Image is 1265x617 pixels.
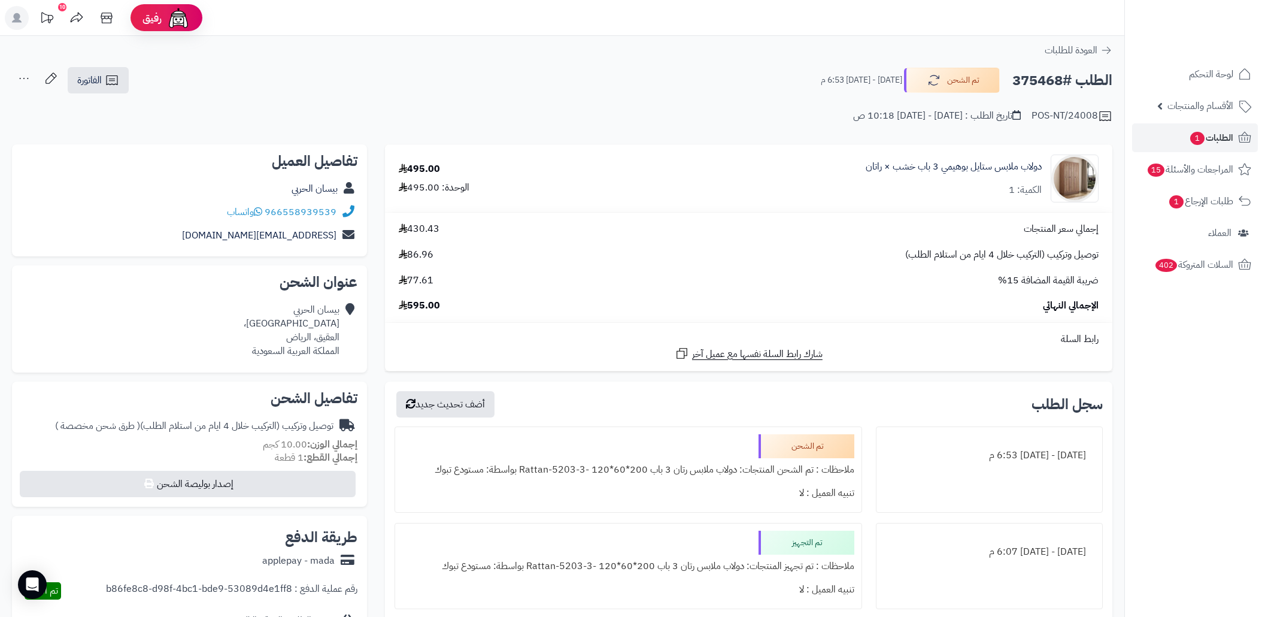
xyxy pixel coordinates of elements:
div: 10 [58,3,66,11]
a: واتساب [227,205,262,219]
span: رفيق [142,11,162,25]
div: تنبيه العميل : لا [402,578,854,601]
span: توصيل وتركيب (التركيب خلال 4 ايام من استلام الطلب) [905,248,1099,262]
div: 495.00 [399,162,440,176]
div: رقم عملية الدفع : b86fe8c8-d98f-4bc1-bde9-53089d4e1ff8 [106,582,357,600]
h2: الطلب #375468 [1012,68,1112,93]
a: السلات المتروكة402 [1132,250,1258,279]
span: ضريبة القيمة المضافة 15% [998,274,1099,288]
div: POS-NT/24008 [1032,109,1112,123]
span: 595.00 [399,299,440,313]
span: 1 [1169,195,1184,208]
button: تم الشحن [904,68,1000,93]
h2: تفاصيل الشحن [22,391,357,406]
div: [DATE] - [DATE] 6:07 م [884,540,1095,564]
a: الطلبات1 [1132,123,1258,152]
img: ai-face.png [166,6,190,30]
div: تنبيه العميل : لا [402,482,854,505]
span: شارك رابط السلة نفسها مع عميل آخر [692,347,823,361]
strong: إجمالي القطع: [304,450,357,465]
div: [DATE] - [DATE] 6:53 م [884,444,1095,467]
div: تاريخ الطلب : [DATE] - [DATE] 10:18 ص [853,109,1021,123]
span: العودة للطلبات [1045,43,1097,58]
a: العملاء [1132,219,1258,247]
h2: تفاصيل العميل [22,154,357,168]
a: [EMAIL_ADDRESS][DOMAIN_NAME] [182,228,336,243]
a: لوحة التحكم [1132,60,1258,89]
img: 1749976485-1-90x90.jpg [1051,155,1098,202]
span: 1 [1190,132,1205,145]
div: Open Intercom Messenger [18,570,47,599]
div: توصيل وتركيب (التركيب خلال 4 ايام من استلام الطلب) [55,419,333,433]
a: تحديثات المنصة [32,6,62,33]
strong: إجمالي الوزن: [307,437,357,452]
span: 77.61 [399,274,433,288]
h3: سجل الطلب [1032,397,1103,412]
span: إجمالي سعر المنتجات [1024,222,1099,236]
span: الطلبات [1189,129,1233,146]
span: العملاء [1208,225,1231,241]
a: دولاب ملابس ستايل بوهيمي 3 باب خشب × راتان [866,160,1042,174]
span: الإجمالي النهائي [1043,299,1099,313]
a: المراجعات والأسئلة15 [1132,155,1258,184]
div: ملاحظات : تم الشحن المنتجات: دولاب ملابس رتان 3 باب 200*60*120 -Rattan-5203-3 بواسطة: مستودع تبوك [402,458,854,482]
div: الوحدة: 495.00 [399,181,469,195]
a: العودة للطلبات [1045,43,1112,58]
div: ملاحظات : تم تجهيز المنتجات: دولاب ملابس رتان 3 باب 200*60*120 -Rattan-5203-3 بواسطة: مستودع تبوك [402,555,854,578]
a: 966558939539 [265,205,336,219]
a: طلبات الإرجاع1 [1132,187,1258,216]
small: 1 قطعة [275,450,357,465]
div: تم الشحن [759,434,854,458]
button: إصدار بوليصة الشحن [20,471,356,497]
div: الكمية: 1 [1009,183,1042,197]
span: السلات المتروكة [1154,256,1233,273]
span: الأقسام والمنتجات [1167,98,1233,114]
a: شارك رابط السلة نفسها مع عميل آخر [675,346,823,361]
span: 15 [1148,164,1164,177]
div: رابط السلة [390,332,1108,346]
h2: طريقة الدفع [285,530,357,545]
h2: عنوان الشحن [22,275,357,289]
span: الفاتورة [77,73,102,87]
small: [DATE] - [DATE] 6:53 م [821,74,902,86]
button: أضف تحديث جديد [396,391,495,418]
div: applepay - mada [262,554,335,568]
a: بيسان الحربي [292,182,338,196]
small: 10.00 كجم [263,437,357,452]
span: 86.96 [399,248,433,262]
span: ( طرق شحن مخصصة ) [55,419,140,433]
div: تم التجهيز [759,531,854,555]
span: لوحة التحكم [1189,66,1233,83]
span: 402 [1155,259,1177,272]
span: طلبات الإرجاع [1168,193,1233,210]
div: بيسان الحربي [GEOGRAPHIC_DATA]، العقيق، الرياض المملكة العربية السعودية [244,303,339,358]
span: المراجعات والأسئلة [1146,161,1233,178]
a: الفاتورة [68,67,129,93]
span: 430.43 [399,222,439,236]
